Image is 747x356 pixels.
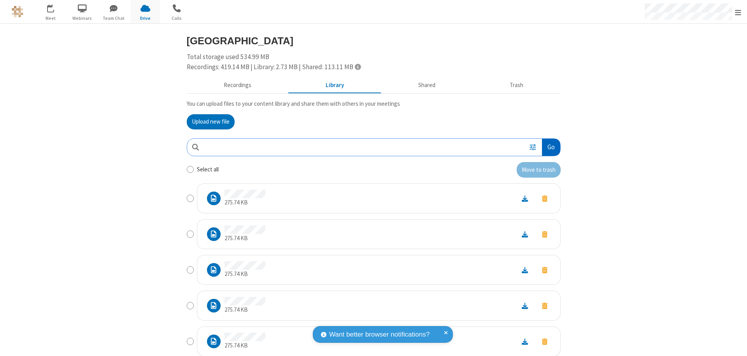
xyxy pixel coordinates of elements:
[728,336,741,351] iframe: Chat
[187,114,235,130] button: Upload new file
[99,15,128,22] span: Team Chat
[68,15,97,22] span: Webinars
[224,234,265,243] p: 275.74 KB
[187,62,561,72] div: Recordings: 419.14 MB | Library: 2.73 MB | Shared: 113.11 MB
[515,337,535,346] a: Download file
[187,78,289,93] button: Recorded meetings
[53,4,58,10] div: 1
[535,229,554,239] button: Move to trash
[473,78,561,93] button: Trash
[517,162,561,178] button: Move to trash
[187,35,561,46] h3: [GEOGRAPHIC_DATA]
[381,78,473,93] button: Shared during meetings
[36,15,65,22] span: Meet
[197,165,219,174] label: Select all
[187,52,561,72] div: Total storage used 534.99 MB
[12,6,23,17] img: QA Selenium DO NOT DELETE OR CHANGE
[131,15,160,22] span: Drive
[515,230,535,239] a: Download file
[515,265,535,274] a: Download file
[535,193,554,204] button: Move to trash
[535,336,554,347] button: Move to trash
[162,15,191,22] span: Calls
[187,99,561,108] p: You can upload files to your content library and share them with others in your meetings
[329,330,430,340] span: Want better browser notifications?
[289,78,381,93] button: Content library
[542,139,560,156] button: Go
[535,300,554,311] button: Move to trash
[224,341,265,350] p: 275.74 KB
[224,270,265,279] p: 275.74 KB
[515,194,535,203] a: Download file
[535,265,554,275] button: Move to trash
[355,63,361,70] span: Totals displayed include files that have been moved to the trash.
[224,198,265,207] p: 275.74 KB
[515,301,535,310] a: Download file
[224,305,265,314] p: 275.74 KB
